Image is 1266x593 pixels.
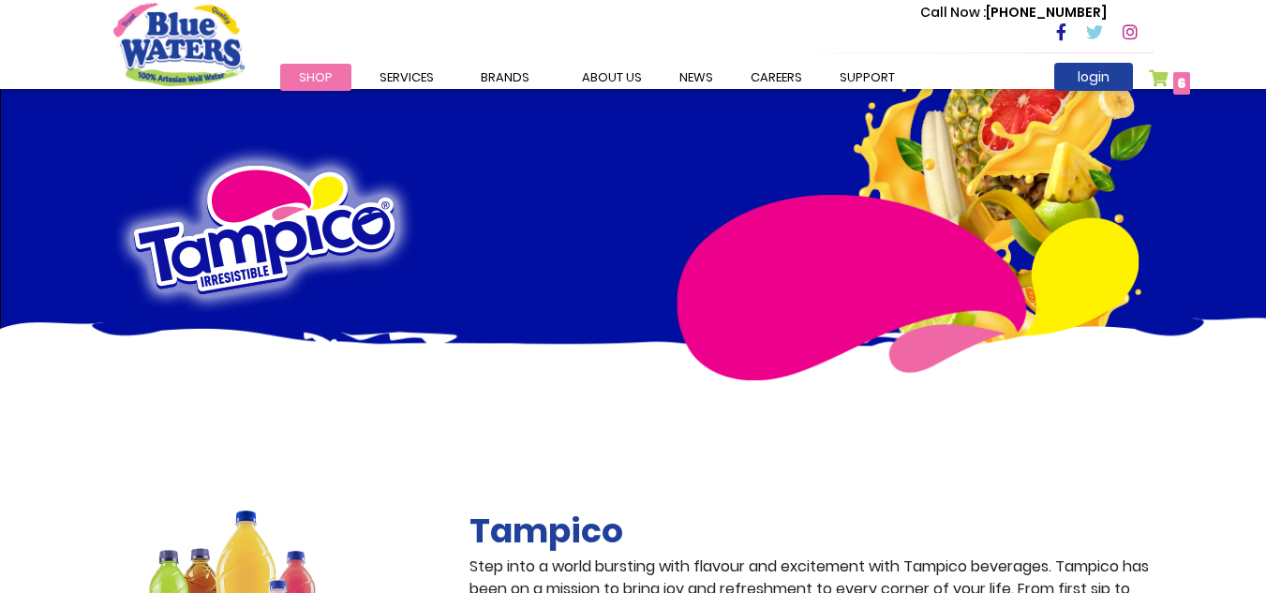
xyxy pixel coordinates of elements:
a: store logo [113,3,245,85]
a: about us [563,64,661,91]
span: Shop [299,68,333,86]
span: Services [380,68,434,86]
span: 6 [1177,74,1186,93]
span: Call Now : [920,3,986,22]
a: login [1054,63,1133,91]
p: [PHONE_NUMBER] [920,3,1107,22]
a: support [821,64,914,91]
a: News [661,64,732,91]
a: 6 [1149,69,1191,96]
span: Brands [481,68,529,86]
a: careers [732,64,821,91]
h2: Tampico [469,511,1154,551]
